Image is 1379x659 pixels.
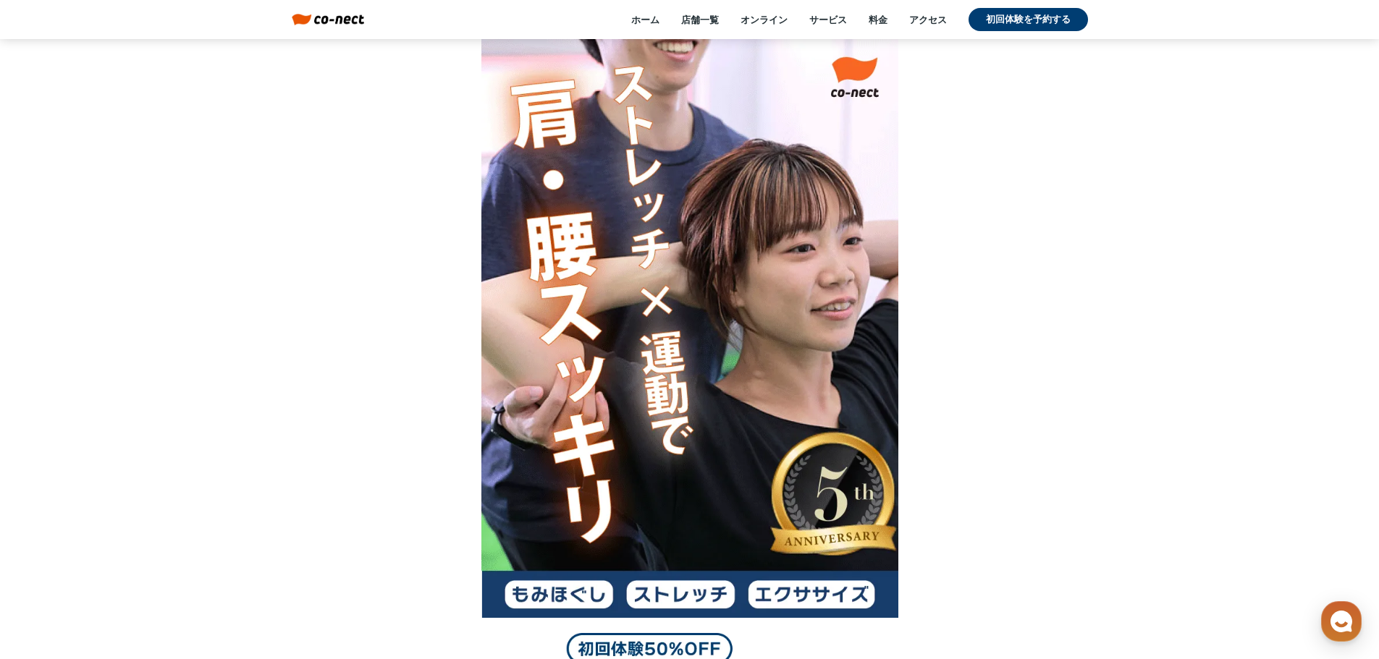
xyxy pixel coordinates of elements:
a: 料金 [869,13,887,26]
a: アクセス [909,13,947,26]
a: ホーム [4,459,96,495]
a: サービス [809,13,847,26]
img: 動いて治す、もみほぐし・ストレッチ・エクササイズオールインワンアプローチ [481,39,898,618]
a: チャット [96,459,187,495]
a: ホーム [631,13,659,26]
a: オンライン [741,13,788,26]
a: 店舗一覧 [681,13,719,26]
span: 設定 [224,480,241,492]
span: チャット [124,481,159,493]
a: 初回体験を予約する [969,8,1088,31]
span: ホーム [37,480,63,492]
a: 設定 [187,459,278,495]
